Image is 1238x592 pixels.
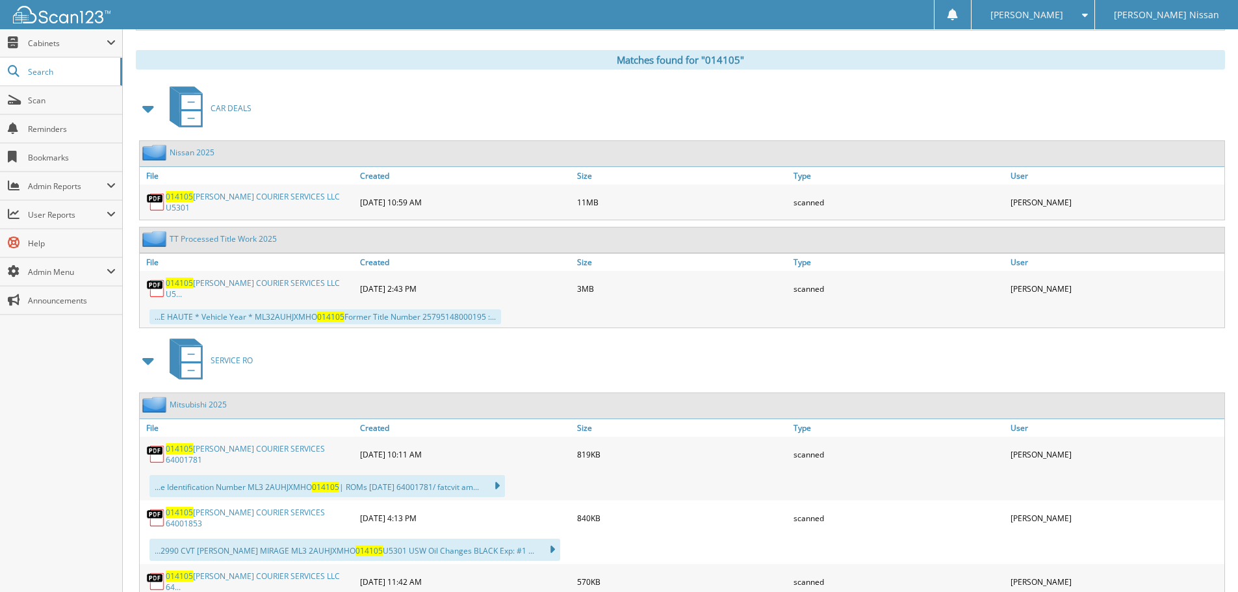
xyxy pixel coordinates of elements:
[1007,440,1224,469] div: [PERSON_NAME]
[166,443,193,454] span: 014105
[140,253,357,271] a: File
[146,279,166,298] img: PDF.png
[142,231,170,247] img: folder2.png
[1007,188,1224,216] div: [PERSON_NAME]
[1007,419,1224,437] a: User
[790,167,1007,185] a: Type
[28,66,114,77] span: Search
[357,167,574,185] a: Created
[140,419,357,437] a: File
[13,6,110,23] img: scan123-logo-white.svg
[166,443,354,465] a: 014105[PERSON_NAME] COURIER SERVICES 64001781
[357,274,574,303] div: [DATE] 2:43 PM
[355,545,383,556] span: 014105
[170,399,227,410] a: Mitsubishi 2025
[357,504,574,532] div: [DATE] 4:13 PM
[149,539,560,561] div: ...2990 CVT [PERSON_NAME] MIRAGE ML3 2AUHJXMHO U5301 USW Oil Changes BLACK Exp: #1 ...
[170,233,277,244] a: TT Processed Title Work 2025
[790,440,1007,469] div: scanned
[574,504,791,532] div: 840KB
[990,11,1063,19] span: [PERSON_NAME]
[142,396,170,413] img: folder2.png
[28,152,116,163] span: Bookmarks
[166,191,354,213] a: 014105[PERSON_NAME] COURIER SERVICES LLC U5301
[28,295,116,306] span: Announcements
[166,507,193,518] span: 014105
[146,572,166,591] img: PDF.png
[574,188,791,216] div: 11MB
[357,253,574,271] a: Created
[1007,274,1224,303] div: [PERSON_NAME]
[790,188,1007,216] div: scanned
[162,83,251,134] a: CAR DEALS
[149,309,501,324] div: ...E HAUTE * Vehicle Year * ML32AUHJXMHO Former Title Number 25795148000195 :...
[790,253,1007,271] a: Type
[28,238,116,249] span: Help
[136,50,1225,70] div: Matches found for "014105"
[166,277,193,289] span: 014105
[28,95,116,106] span: Scan
[1173,530,1238,592] iframe: Chat Widget
[574,167,791,185] a: Size
[211,103,251,114] span: CAR DEALS
[790,419,1007,437] a: Type
[28,266,107,277] span: Admin Menu
[1007,253,1224,271] a: User
[166,191,193,202] span: 014105
[574,440,791,469] div: 819KB
[317,311,344,322] span: 014105
[166,507,354,529] a: 014105[PERSON_NAME] COURIER SERVICES 64001853
[790,504,1007,532] div: scanned
[1114,11,1219,19] span: [PERSON_NAME] Nissan
[28,209,107,220] span: User Reports
[790,274,1007,303] div: scanned
[357,440,574,469] div: [DATE] 10:11 AM
[1007,504,1224,532] div: [PERSON_NAME]
[142,144,170,161] img: folder2.png
[574,253,791,271] a: Size
[574,274,791,303] div: 3MB
[146,508,166,528] img: PDF.png
[149,475,505,497] div: ...e Identification Number ML3 2AUHJXMHO | ROMs [DATE] 64001781/ fatcvit am...
[146,192,166,212] img: PDF.png
[211,355,253,366] span: SERVICE RO
[166,571,193,582] span: 014105
[166,277,354,300] a: 014105[PERSON_NAME] COURIER SERVICES LLC U5...
[162,335,253,386] a: SERVICE RO
[574,419,791,437] a: Size
[357,419,574,437] a: Created
[140,167,357,185] a: File
[170,147,214,158] a: Nissan 2025
[28,123,116,135] span: Reminders
[146,444,166,464] img: PDF.png
[357,188,574,216] div: [DATE] 10:59 AM
[28,38,107,49] span: Cabinets
[1007,167,1224,185] a: User
[28,181,107,192] span: Admin Reports
[312,482,339,493] span: 014105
